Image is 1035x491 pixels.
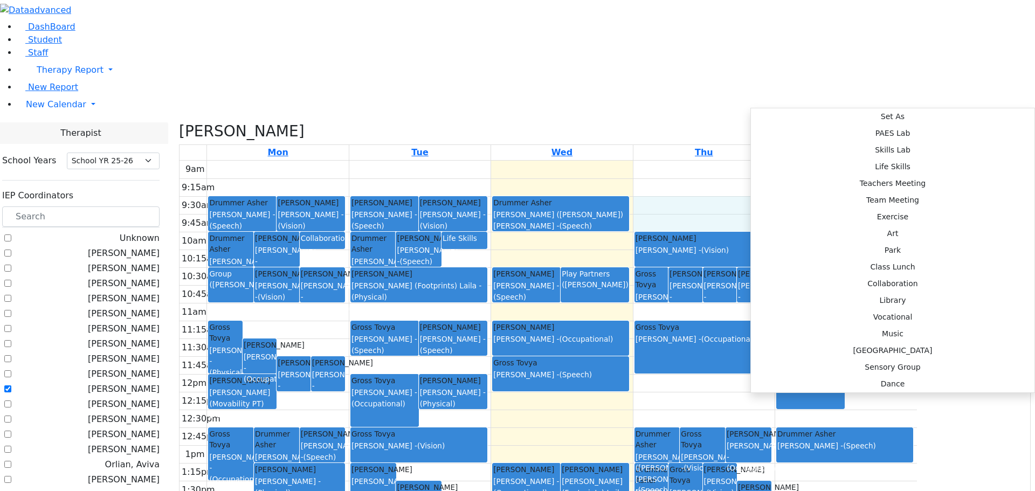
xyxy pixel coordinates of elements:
div: Drummer Asher [636,428,679,451]
label: [PERSON_NAME] [88,473,160,486]
button: Park [751,242,1034,259]
div: [PERSON_NAME] - [670,280,701,313]
div: [PERSON_NAME] - [681,452,724,474]
div: [PERSON_NAME] - [278,369,309,402]
div: [PERSON_NAME] [209,375,275,386]
span: (Speech) [312,392,345,401]
span: (Speech) [420,346,453,355]
div: [PERSON_NAME] (Footprints) Laila - [351,280,486,302]
span: (Occupational) [301,303,355,312]
div: [PERSON_NAME] - [493,334,628,344]
a: New Calendar [17,94,1035,115]
div: [PERSON_NAME] - [209,345,241,378]
a: Staff [17,47,48,58]
div: [PERSON_NAME] - [209,209,275,231]
div: [PERSON_NAME] [312,357,344,368]
div: 11:45am [180,359,223,372]
label: [PERSON_NAME] [88,352,160,365]
span: New Report [28,82,78,92]
div: Gross Tovya [636,268,667,291]
span: (Physical) [704,303,740,312]
div: [PERSON_NAME] - [301,280,344,313]
span: New Calendar [26,99,86,109]
span: (Speech) [559,370,592,379]
span: Therapy Report [37,65,103,75]
label: [PERSON_NAME] [88,307,160,320]
span: DashBoard [28,22,75,32]
div: Gross Tovya [493,357,628,368]
div: [PERSON_NAME] ([PERSON_NAME]) [PERSON_NAME] - [493,209,628,231]
h3: [PERSON_NAME] [179,122,305,141]
div: [PERSON_NAME] - [636,334,770,344]
span: (Physical) [209,368,245,377]
div: Gross Tovya [209,428,253,451]
div: Gross Tovya [681,428,724,451]
a: DashBoard [17,22,75,32]
input: Search [2,206,160,227]
div: [PERSON_NAME] [278,197,344,208]
div: 1pm [183,448,207,461]
button: Music [751,326,1034,342]
div: [PERSON_NAME] - [255,280,299,302]
label: [PERSON_NAME] [88,383,160,396]
label: [PERSON_NAME] [88,262,160,275]
span: (Speech) [738,303,771,312]
label: [PERSON_NAME] [88,292,160,305]
div: [PERSON_NAME] - [777,440,912,451]
span: (Speech) [351,222,384,230]
div: Drummer Asher [209,233,253,255]
div: [PERSON_NAME] [493,464,560,475]
label: IEP Coordinators [2,189,73,202]
div: [PERSON_NAME] - [301,440,344,462]
div: 11:30am [180,341,223,354]
div: [PERSON_NAME] - [255,245,299,278]
button: Sensory Group [751,359,1034,376]
div: Gross Tovya [670,464,701,486]
label: [PERSON_NAME] [88,337,160,350]
label: School Years [2,154,56,167]
div: [PERSON_NAME] - [397,245,440,267]
div: Drummer Asher [255,428,299,451]
label: [PERSON_NAME] [88,398,160,411]
span: (Vision) [258,293,285,301]
div: Drummer Asher [777,428,912,439]
div: [PERSON_NAME] [636,292,667,314]
div: [PERSON_NAME] - [420,334,486,356]
span: Student [28,34,62,45]
div: [PERSON_NAME] [420,322,486,333]
div: Gross Tovya [209,322,241,344]
div: Group [209,268,253,279]
span: (Physical) [351,293,387,301]
a: September 1, 2025 [266,145,291,160]
div: [PERSON_NAME] [493,268,560,279]
div: [PERSON_NAME] [244,340,275,350]
div: Life Skills [443,233,486,244]
div: [PERSON_NAME] - [738,280,770,313]
span: (Speech) [278,392,310,401]
span: (Speech) [843,441,876,450]
div: [PERSON_NAME] [704,464,736,475]
button: Set As [751,108,1034,125]
div: [PERSON_NAME] [351,464,395,475]
span: (Vision) [278,222,305,230]
button: Library [751,292,1034,309]
label: Unknown [120,232,160,245]
button: PAES Lab [751,125,1034,142]
a: New Report [17,82,78,92]
div: Gross Tovya [351,375,418,386]
div: [PERSON_NAME] [301,428,344,439]
div: [PERSON_NAME] - [704,280,736,313]
button: Exercise [751,209,1034,225]
div: 9am [183,163,207,176]
div: 10am [180,234,209,247]
label: [PERSON_NAME] [88,413,160,426]
a: September 3, 2025 [549,145,575,160]
div: [PERSON_NAME] - [351,334,418,356]
div: 12pm [180,377,209,390]
div: [PERSON_NAME] - [209,256,253,278]
span: (Vision) [701,246,729,254]
span: (Occupational) [209,475,263,483]
div: [PERSON_NAME] [301,268,344,279]
div: 10:45am [180,288,223,301]
div: Drummer Asher [209,197,275,208]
